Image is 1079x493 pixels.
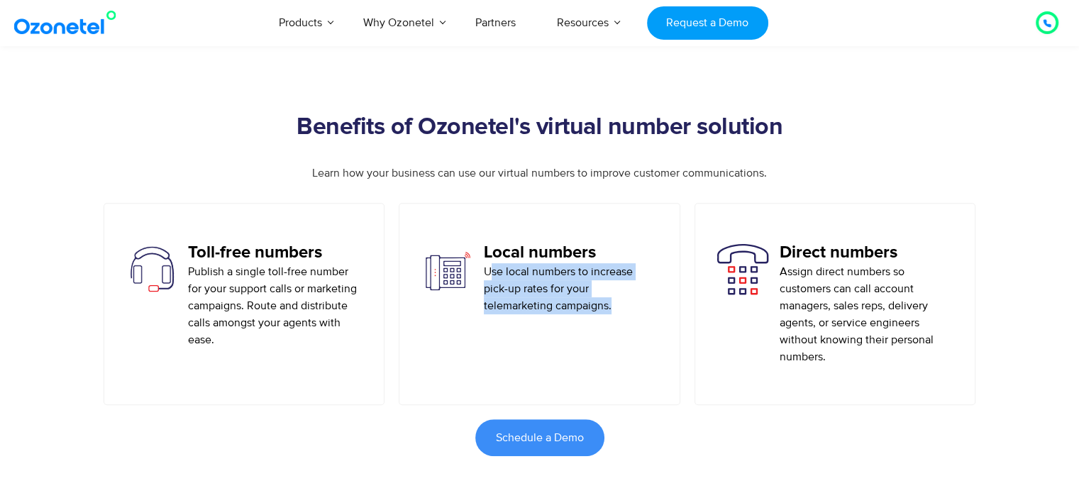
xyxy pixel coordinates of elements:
h2: Benefits of Ozonetel's virtual number solution [96,113,983,142]
h5: Direct numbers [780,243,954,263]
p: Publish a single toll-free number for your support calls or marketing campaigns. Route and distri... [188,263,363,348]
h5: Local numbers [484,243,658,263]
a: Schedule a Demo [475,419,604,456]
span: Schedule a Demo [496,432,584,443]
a: Request a Demo [647,6,768,40]
span: Learn how your business can use our virtual numbers to improve customer communications. [312,166,767,180]
p: Use local numbers to increase pick-up rates for your telemarketing campaigns. [484,263,658,314]
p: Assign direct numbers so customers can call account managers, sales reps, delivery agents, or ser... [780,263,954,365]
h5: Toll-free numbers [188,243,363,263]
